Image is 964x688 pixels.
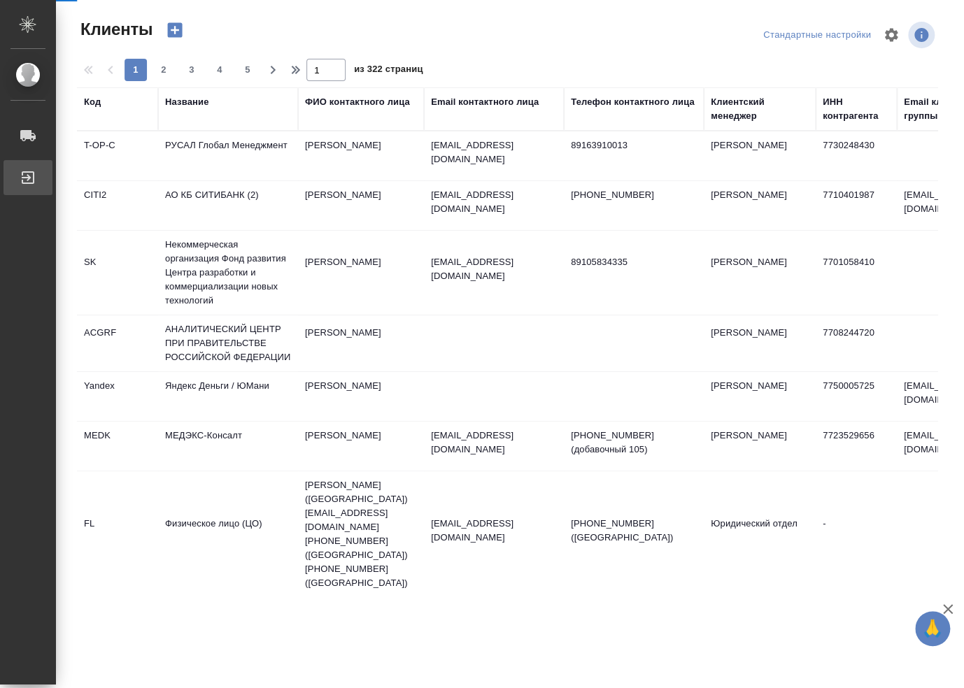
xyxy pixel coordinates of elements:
td: РУСАЛ Глобал Менеджмент [158,131,298,180]
td: 7701058410 [816,248,897,297]
td: MEDK [77,422,158,471]
td: [PERSON_NAME] [298,372,424,421]
span: 4 [208,63,231,77]
div: Email контактного лица [431,95,539,109]
div: Код [84,95,101,109]
p: 89105834335 [571,255,697,269]
span: Клиенты [77,18,153,41]
td: - [816,510,897,559]
button: 3 [180,59,203,81]
span: 2 [153,63,175,77]
p: [EMAIL_ADDRESS][DOMAIN_NAME] [431,138,557,166]
div: ИНН контрагента [823,95,890,123]
td: АНАЛИТИЧЕСКИЙ ЦЕНТР ПРИ ПРАВИТЕЛЬСТВЕ РОССИЙСКОЙ ФЕДЕРАЦИИ [158,315,298,371]
p: [EMAIL_ADDRESS][DOMAIN_NAME] [431,188,557,216]
td: [PERSON_NAME] [704,372,816,421]
span: 3 [180,63,203,77]
td: [PERSON_NAME] [298,131,424,180]
td: Некоммерческая организация Фонд развития Центра разработки и коммерциализации новых технологий [158,231,298,315]
div: Клиентский менеджер [711,95,809,123]
td: [PERSON_NAME] [298,319,424,368]
button: Создать [158,18,192,42]
td: [PERSON_NAME] [704,422,816,471]
td: Физическое лицо (ЦО) [158,510,298,559]
td: 7750005725 [816,372,897,421]
p: 89163910013 [571,138,697,152]
p: [EMAIL_ADDRESS][DOMAIN_NAME] [431,429,557,457]
td: [PERSON_NAME] [298,248,424,297]
td: 7730248430 [816,131,897,180]
button: 5 [236,59,259,81]
td: [PERSON_NAME] [704,248,816,297]
td: [PERSON_NAME] [704,131,816,180]
td: [PERSON_NAME] [704,181,816,230]
td: 7710401987 [816,181,897,230]
span: Посмотреть информацию [908,22,937,48]
button: 4 [208,59,231,81]
td: Юридический отдел [704,510,816,559]
td: 7723529656 [816,422,897,471]
p: [EMAIL_ADDRESS][DOMAIN_NAME] [431,255,557,283]
td: CITI2 [77,181,158,230]
span: 🙏 [921,614,944,643]
div: Телефон контактного лица [571,95,695,109]
td: SK [77,248,158,297]
td: FL [77,510,158,559]
div: ФИО контактного лица [305,95,410,109]
td: ACGRF [77,319,158,368]
button: 🙏 [915,611,950,646]
span: 5 [236,63,259,77]
span: из 322 страниц [354,61,423,81]
td: [PERSON_NAME] ([GEOGRAPHIC_DATA]) [EMAIL_ADDRESS][DOMAIN_NAME] [PHONE_NUMBER] ([GEOGRAPHIC_DATA])... [298,471,424,597]
p: [PHONE_NUMBER] (добавочный 105) [571,429,697,457]
td: 7708244720 [816,319,897,368]
td: МЕДЭКС-Консалт [158,422,298,471]
td: [PERSON_NAME] [298,181,424,230]
td: [PERSON_NAME] [298,422,424,471]
td: [PERSON_NAME] [704,319,816,368]
td: АО КБ СИТИБАНК (2) [158,181,298,230]
button: 2 [153,59,175,81]
td: Яндекс Деньги / ЮМани [158,372,298,421]
td: Yandex [77,372,158,421]
p: [PHONE_NUMBER] ([GEOGRAPHIC_DATA]) [571,517,697,545]
td: T-OP-C [77,131,158,180]
p: [EMAIL_ADDRESS][DOMAIN_NAME] [431,517,557,545]
p: [PHONE_NUMBER] [571,188,697,202]
div: split button [760,24,874,46]
span: Настроить таблицу [874,18,908,52]
div: Название [165,95,208,109]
